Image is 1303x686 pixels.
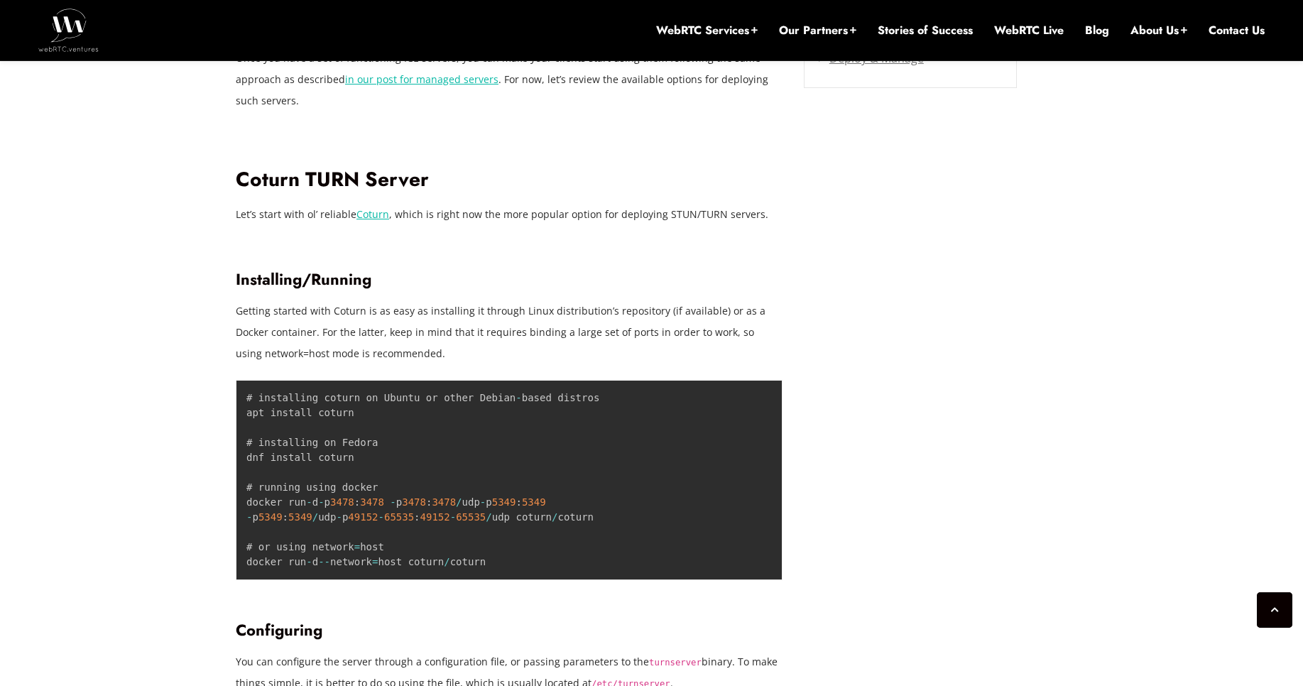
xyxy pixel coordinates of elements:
[432,496,456,508] span: 3478
[306,556,312,567] span: -
[444,556,449,567] span: /
[372,556,378,567] span: =
[318,556,330,567] span: --
[656,23,758,38] a: WebRTC Services
[779,23,856,38] a: Our Partners
[390,496,396,508] span: -
[378,511,384,523] span: -
[360,496,384,508] span: 3478
[994,23,1064,38] a: WebRTC Live
[288,511,312,523] span: 5349
[236,621,783,640] h3: Configuring
[492,496,516,508] span: 5349
[552,511,557,523] span: /
[450,511,456,523] span: -
[384,511,414,523] span: 65535
[318,496,324,508] span: -
[1130,23,1187,38] a: About Us
[480,496,486,508] span: -
[236,168,783,192] h2: Coturn TURN Server
[246,511,252,523] span: -
[330,496,354,508] span: 3478
[354,541,360,552] span: =
[402,496,426,508] span: 3478
[522,496,546,508] span: 5349
[312,511,318,523] span: /
[38,9,99,51] img: WebRTC.ventures
[356,207,389,221] a: Coturn
[236,48,783,111] p: Once you have a set of functioning ICE servers, you can make your clients start using them follow...
[236,270,783,289] h3: Installing/Running
[1085,23,1109,38] a: Blog
[246,392,599,567] code: # installing coturn on Ubuntu or other Debian based distros apt install coturn # installing on Fe...
[649,658,702,668] code: turnserver
[354,496,360,508] span: :
[516,392,521,403] span: -
[236,300,783,364] p: Getting started with Coturn is as easy as installing it through Linux distribution’s repository (...
[420,511,450,523] span: 49152
[236,204,783,225] p: Let’s start with ol’ reliable , which is right now the more popular option for deploying STUN/TUR...
[1209,23,1265,38] a: Contact Us
[336,511,342,523] span: -
[258,511,283,523] span: 5349
[486,511,491,523] span: /
[306,496,312,508] span: -
[878,23,973,38] a: Stories of Success
[345,72,498,86] a: in our post for managed servers
[426,496,432,508] span: :
[456,511,486,523] span: 65535
[516,496,521,508] span: :
[456,496,462,508] span: /
[283,511,288,523] span: :
[414,511,420,523] span: :
[348,511,378,523] span: 49152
